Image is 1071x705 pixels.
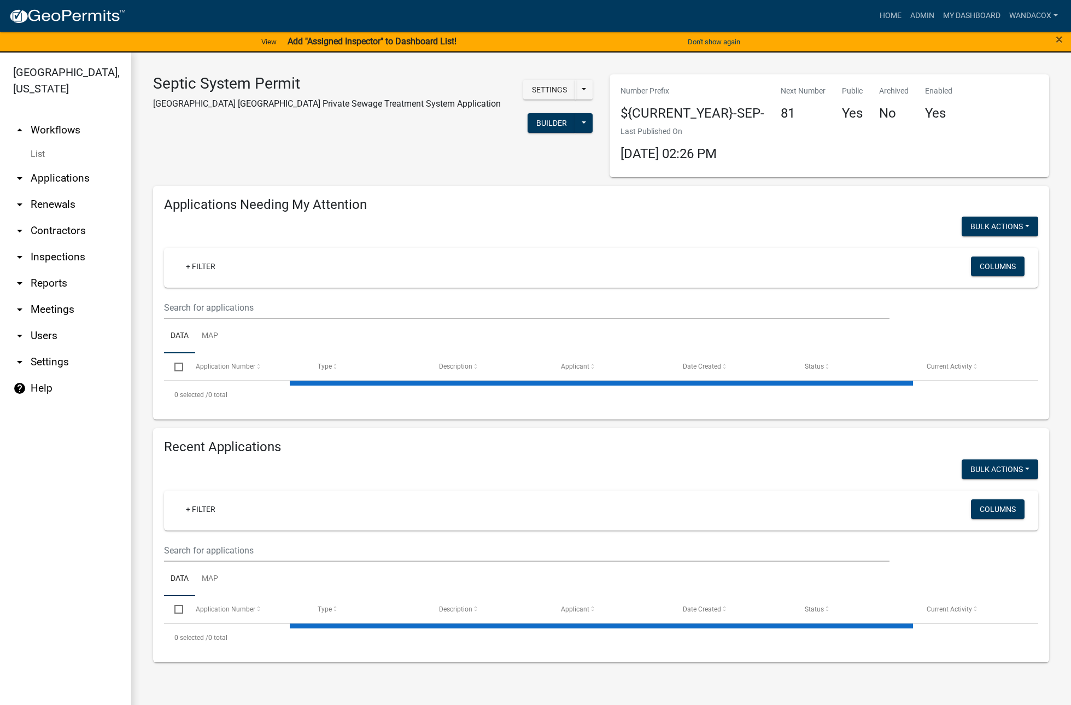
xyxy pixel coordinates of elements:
[174,634,208,642] span: 0 selected /
[439,363,472,370] span: Description
[13,382,26,395] i: help
[164,624,1038,651] div: 0 total
[879,106,909,121] h4: No
[429,353,551,380] datatable-header-cell: Description
[683,363,721,370] span: Date Created
[153,97,501,110] p: [GEOGRAPHIC_DATA] [GEOGRAPHIC_DATA] Private Sewage Treatment System Application
[164,381,1038,409] div: 0 total
[794,353,916,380] datatable-header-cell: Status
[551,596,672,622] datatable-header-cell: Applicant
[13,172,26,185] i: arrow_drop_down
[781,85,826,97] p: Next Number
[13,198,26,211] i: arrow_drop_down
[879,85,909,97] p: Archived
[13,329,26,342] i: arrow_drop_down
[195,319,225,354] a: Map
[842,106,863,121] h4: Yes
[1005,5,1062,26] a: WandaCox
[672,596,794,622] datatable-header-cell: Date Created
[672,353,794,380] datatable-header-cell: Date Created
[805,605,824,613] span: Status
[307,596,429,622] datatable-header-cell: Type
[805,363,824,370] span: Status
[842,85,863,97] p: Public
[318,605,332,613] span: Type
[13,356,26,369] i: arrow_drop_down
[1056,32,1063,47] span: ×
[794,596,916,622] datatable-header-cell: Status
[971,257,1025,276] button: Columns
[925,106,952,121] h4: Yes
[196,363,255,370] span: Application Number
[177,257,224,276] a: + Filter
[288,36,457,46] strong: Add "Assigned Inspector" to Dashboard List!
[164,353,185,380] datatable-header-cell: Select
[307,353,429,380] datatable-header-cell: Type
[683,33,745,51] button: Don't show again
[164,439,1038,455] h4: Recent Applications
[561,605,589,613] span: Applicant
[13,124,26,137] i: arrow_drop_up
[174,391,208,399] span: 0 selected /
[164,562,195,597] a: Data
[523,80,576,100] button: Settings
[185,353,307,380] datatable-header-cell: Application Number
[439,605,472,613] span: Description
[939,5,1005,26] a: My Dashboard
[962,459,1038,479] button: Bulk Actions
[196,605,255,613] span: Application Number
[164,197,1038,213] h4: Applications Needing My Attention
[916,353,1038,380] datatable-header-cell: Current Activity
[962,217,1038,236] button: Bulk Actions
[621,146,717,161] span: [DATE] 02:26 PM
[13,303,26,316] i: arrow_drop_down
[621,85,764,97] p: Number Prefix
[971,499,1025,519] button: Columns
[13,277,26,290] i: arrow_drop_down
[185,596,307,622] datatable-header-cell: Application Number
[257,33,281,51] a: View
[781,106,826,121] h4: 81
[13,250,26,264] i: arrow_drop_down
[153,74,501,93] h3: Septic System Permit
[561,363,589,370] span: Applicant
[683,605,721,613] span: Date Created
[429,596,551,622] datatable-header-cell: Description
[13,224,26,237] i: arrow_drop_down
[1056,33,1063,46] button: Close
[916,596,1038,622] datatable-header-cell: Current Activity
[164,296,889,319] input: Search for applications
[164,319,195,354] a: Data
[927,605,972,613] span: Current Activity
[164,596,185,622] datatable-header-cell: Select
[318,363,332,370] span: Type
[927,363,972,370] span: Current Activity
[925,85,952,97] p: Enabled
[164,539,889,562] input: Search for applications
[621,126,717,137] p: Last Published On
[177,499,224,519] a: + Filter
[528,113,576,133] button: Builder
[875,5,906,26] a: Home
[195,562,225,597] a: Map
[621,106,764,121] h4: ${CURRENT_YEAR}-SEP-
[906,5,939,26] a: Admin
[551,353,672,380] datatable-header-cell: Applicant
